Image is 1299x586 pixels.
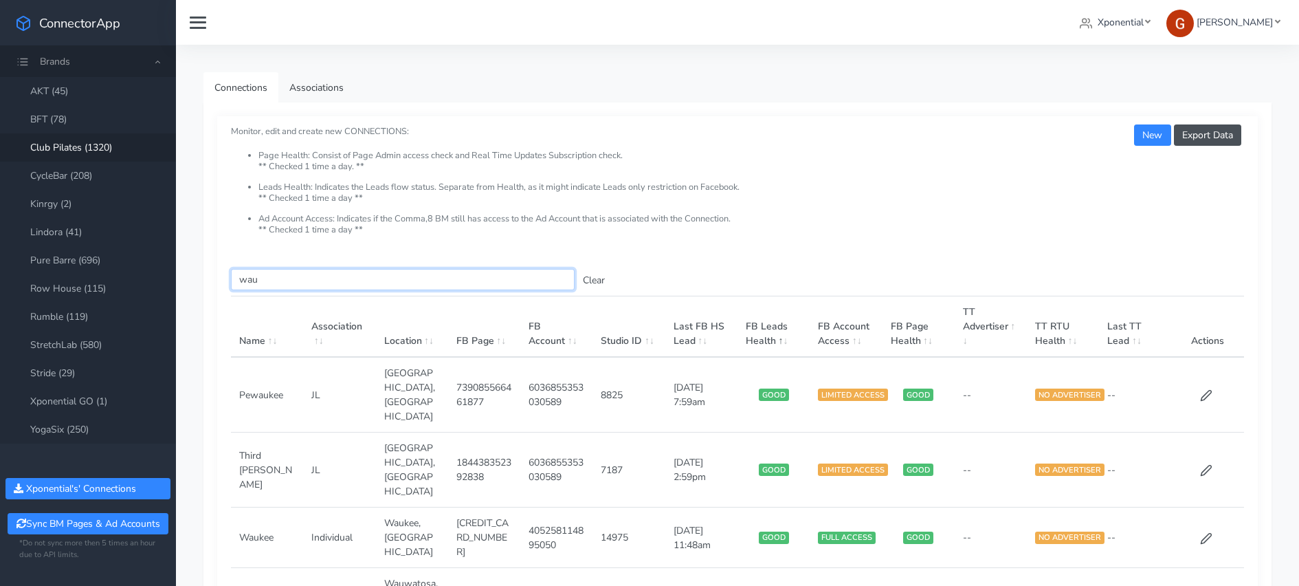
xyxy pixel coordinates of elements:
span: [PERSON_NAME] [1197,16,1273,29]
td: Pewaukee [231,357,303,433]
span: NO ADVERTISER [1035,464,1104,476]
th: Location [376,296,448,358]
input: enter text you want to search [231,269,575,290]
td: 184438352392838 [448,433,520,508]
span: Brands [40,55,70,68]
th: Last TT Lead [1099,296,1171,358]
th: TT RTU Health [1027,296,1099,358]
a: [PERSON_NAME] [1161,10,1285,35]
td: [CREDIT_CARD_NUMBER] [448,508,520,568]
td: [GEOGRAPHIC_DATA],[GEOGRAPHIC_DATA] [376,433,448,508]
td: [DATE] 7:59am [665,357,737,433]
small: *Do not sync more then 5 times an hour due to API limits. [19,538,157,561]
th: FB Page [448,296,520,358]
span: Xponential [1098,16,1144,29]
td: JL [303,357,375,433]
span: GOOD [759,389,789,401]
td: -- [955,433,1027,508]
span: ConnectorApp [39,14,120,32]
td: 405258114895050 [520,508,592,568]
td: Waukee,[GEOGRAPHIC_DATA] [376,508,448,568]
span: LIMITED ACCESS [818,464,888,476]
span: FULL ACCESS [818,532,876,544]
th: FB Leads Health [737,296,810,358]
th: FB Account Access [810,296,882,358]
span: LIMITED ACCESS [818,389,888,401]
td: [DATE] 11:48am [665,508,737,568]
button: Export Data [1174,124,1241,146]
a: Xponential [1074,10,1156,35]
td: Third [PERSON_NAME] [231,433,303,508]
td: 739085566461877 [448,357,520,433]
td: -- [1099,508,1171,568]
td: 14975 [592,508,665,568]
li: Page Health: Consist of Page Admin access check and Real Time Updates Subscription check. ** Chec... [258,151,1244,182]
th: Last FB HS Lead [665,296,737,358]
button: New [1134,124,1170,146]
small: Monitor, edit and create new CONNECTIONS: [231,114,1244,235]
th: Association [303,296,375,358]
span: NO ADVERTISER [1035,389,1104,401]
td: 6036855353030589 [520,433,592,508]
td: 7187 [592,433,665,508]
td: -- [1099,433,1171,508]
td: 6036855353030589 [520,357,592,433]
button: Clear [575,270,613,291]
th: FB Page Health [882,296,955,358]
td: JL [303,433,375,508]
span: GOOD [903,532,933,544]
button: Sync BM Pages & Ad Accounts [8,513,168,534]
th: TT Advertiser [955,296,1027,358]
span: GOOD [759,464,789,476]
td: Waukee [231,508,303,568]
span: GOOD [903,464,933,476]
th: FB Account [520,296,592,358]
img: Greg Clemmons [1166,10,1194,37]
th: Studio ID [592,296,665,358]
th: Actions [1172,296,1244,358]
span: GOOD [759,532,789,544]
td: [DATE] 2:59pm [665,433,737,508]
td: Individual [303,508,375,568]
span: GOOD [903,389,933,401]
a: Associations [278,72,355,103]
li: Ad Account Access: Indicates if the Comma,8 BM still has access to the Ad Account that is associa... [258,214,1244,235]
span: NO ADVERTISER [1035,532,1104,544]
li: Leads Health: Indicates the Leads flow status. Separate from Health, as it might indicate Leads o... [258,182,1244,214]
a: Connections [203,72,278,103]
th: Name [231,296,303,358]
td: [GEOGRAPHIC_DATA],[GEOGRAPHIC_DATA] [376,357,448,433]
td: -- [1099,357,1171,433]
td: -- [955,357,1027,433]
td: 8825 [592,357,665,433]
td: -- [955,508,1027,568]
button: Xponential's' Connections [5,478,170,499]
